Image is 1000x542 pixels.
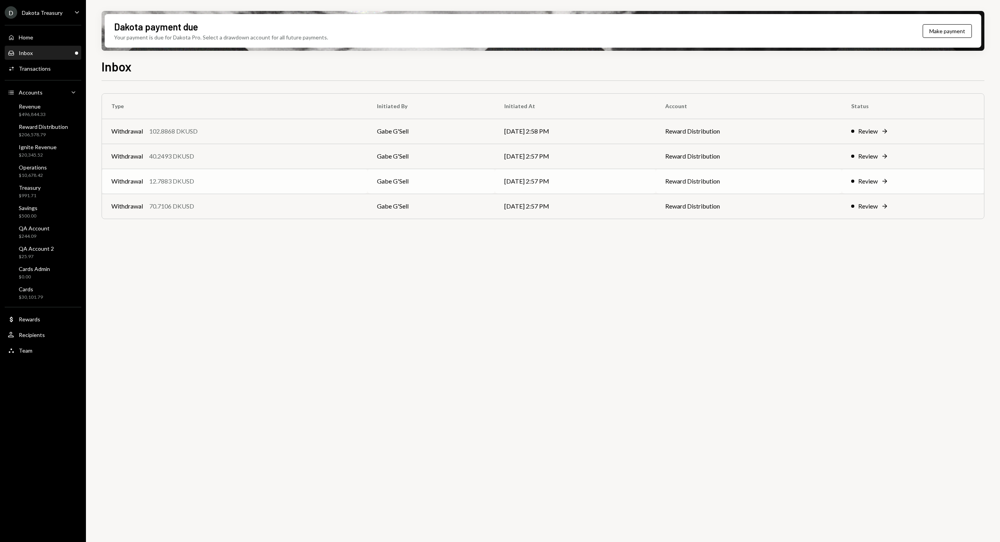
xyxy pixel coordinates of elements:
td: Gabe G'Sell [368,169,495,194]
td: [DATE] 2:57 PM [495,169,656,194]
a: Operations$10,678.42 [5,162,81,180]
a: Recipients [5,328,81,342]
div: $0.00 [19,274,50,280]
div: Team [19,347,32,354]
td: Reward Distribution [656,169,841,194]
div: Review [858,201,878,211]
div: Transactions [19,65,51,72]
div: 70.7106 DKUSD [149,201,194,211]
div: $206,578.79 [19,132,68,138]
td: Reward Distribution [656,194,841,219]
div: $991.71 [19,193,41,199]
div: Treasury [19,184,41,191]
td: [DATE] 2:58 PM [495,119,656,144]
div: Inbox [19,50,33,56]
td: [DATE] 2:57 PM [495,144,656,169]
div: Your payment is due for Dakota Pro. Select a drawdown account for all future payments. [114,33,328,41]
td: Reward Distribution [656,144,841,169]
div: $30,101.79 [19,294,43,301]
th: Status [842,94,984,119]
div: Withdrawal [111,152,143,161]
a: Cards Admin$0.00 [5,263,81,282]
th: Initiated By [368,94,495,119]
div: Dakota payment due [114,20,198,33]
div: Operations [19,164,47,171]
a: Reward Distribution$206,578.79 [5,121,81,140]
a: Revenue$496,844.33 [5,101,81,119]
td: [DATE] 2:57 PM [495,194,656,219]
th: Account [656,94,841,119]
a: Transactions [5,61,81,75]
div: Recipients [19,332,45,338]
div: $500.00 [19,213,37,219]
a: QA Account$244.09 [5,223,81,241]
a: Home [5,30,81,44]
td: Gabe G'Sell [368,119,495,144]
div: 12.7883 DKUSD [149,177,194,186]
div: Cards Admin [19,266,50,272]
div: $10,678.42 [19,172,47,179]
div: Rewards [19,316,40,323]
a: Savings$500.00 [5,202,81,221]
div: Cards [19,286,43,292]
div: Review [858,177,878,186]
div: Ignite Revenue [19,144,57,150]
div: Home [19,34,33,41]
button: Make payment [923,24,972,38]
div: D [5,6,17,19]
div: Accounts [19,89,43,96]
div: 40.2493 DKUSD [149,152,194,161]
div: $496,844.33 [19,111,46,118]
a: Team [5,343,81,357]
div: Withdrawal [111,177,143,186]
th: Initiated At [495,94,656,119]
div: Withdrawal [111,127,143,136]
div: $25.97 [19,253,54,260]
div: 102.8868 DKUSD [149,127,198,136]
th: Type [102,94,368,119]
div: QA Account 2 [19,245,54,252]
td: Gabe G'Sell [368,194,495,219]
h1: Inbox [102,59,132,74]
a: Cards$30,101.79 [5,283,81,302]
a: Accounts [5,85,81,99]
a: QA Account 2$25.97 [5,243,81,262]
a: Treasury$991.71 [5,182,81,201]
div: Revenue [19,103,46,110]
div: $20,345.52 [19,152,57,159]
div: Dakota Treasury [22,9,62,16]
div: Review [858,127,878,136]
td: Reward Distribution [656,119,841,144]
a: Rewards [5,312,81,326]
div: Review [858,152,878,161]
div: Withdrawal [111,201,143,211]
a: Ignite Revenue$20,345.52 [5,141,81,160]
div: $244.09 [19,233,50,240]
td: Gabe G'Sell [368,144,495,169]
div: QA Account [19,225,50,232]
div: Savings [19,205,37,211]
div: Reward Distribution [19,123,68,130]
a: Inbox [5,46,81,60]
